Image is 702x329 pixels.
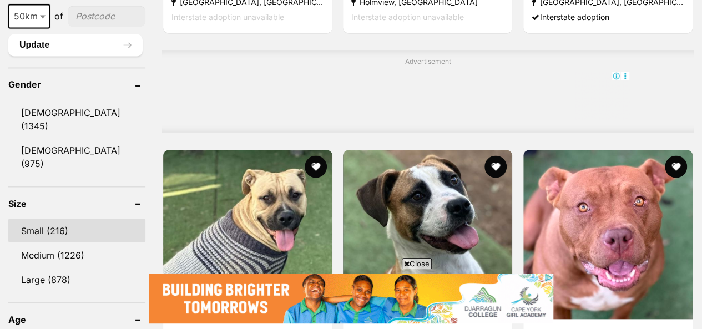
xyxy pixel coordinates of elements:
img: Nacho - Bull Arab Dog [343,150,512,319]
span: 50km [8,4,50,28]
a: Medium (1226) [8,243,145,266]
span: Interstate adoption unavailable [351,12,464,22]
iframe: Advertisement [226,71,630,121]
span: 50km [9,8,49,24]
span: of [54,9,63,23]
span: Interstate adoption unavailable [171,12,284,22]
iframe: Advertisement [149,274,553,323]
a: [DEMOGRAPHIC_DATA] (975) [8,138,145,175]
a: [DEMOGRAPHIC_DATA] (1345) [8,100,145,137]
div: Interstate adoption [532,9,684,24]
header: Gender [8,79,145,89]
button: Update [8,34,143,56]
button: favourite [305,155,327,178]
div: Advertisement [162,50,694,132]
span: Close [402,258,432,269]
header: Size [8,198,145,208]
img: Rosa - American Staffordshire Terrier Dog [523,150,693,319]
button: favourite [485,155,507,178]
a: Large (878) [8,267,145,291]
img: Twizy - Bullmastiff Dog [163,150,332,319]
a: Small (216) [8,219,145,242]
input: postcode [68,6,145,27]
button: favourite [665,155,687,178]
header: Age [8,314,145,324]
